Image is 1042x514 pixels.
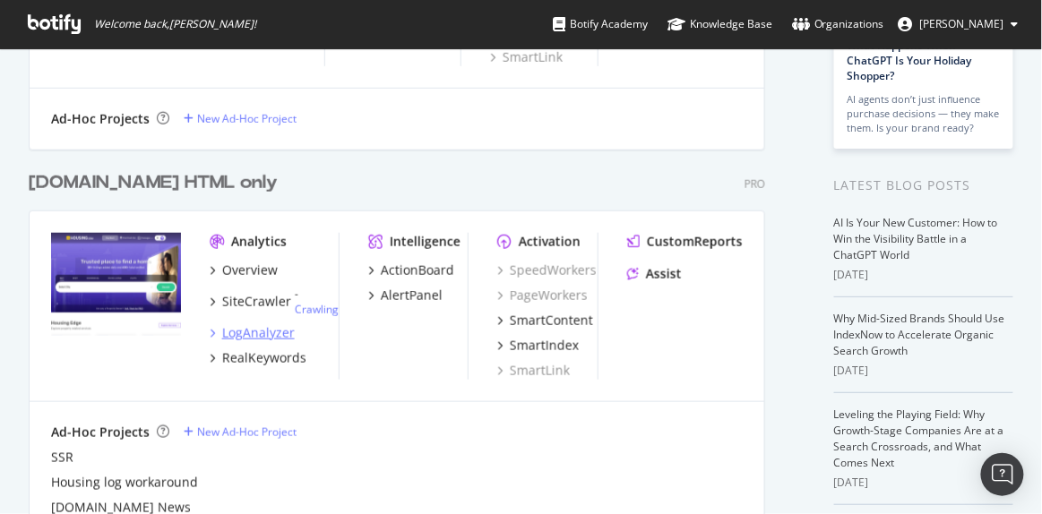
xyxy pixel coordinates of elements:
[184,424,297,440] a: New Ad-Hoc Project
[553,15,648,33] div: Botify Academy
[381,261,454,279] div: ActionBoard
[51,474,198,492] a: Housing log workaround
[834,363,1013,379] div: [DATE]
[497,287,588,304] a: PageWorkers
[51,110,150,128] div: Ad-Hoc Projects
[627,233,743,251] a: CustomReports
[646,265,682,283] div: Assist
[490,48,563,66] a: SmartLink
[519,233,581,251] div: Activation
[222,261,278,279] div: Overview
[497,261,597,279] a: SpeedWorkers
[368,287,443,304] a: AlertPanel
[381,287,443,304] div: AlertPanel
[197,424,297,440] div: New Ad-Hoc Project
[210,287,339,317] a: SiteCrawler- Crawling
[184,111,297,126] a: New Ad-Hoc Project
[627,265,682,283] a: Assist
[210,261,278,279] a: Overview
[222,293,291,311] div: SiteCrawler
[848,92,1000,135] div: AI agents don’t just influence purchase decisions — they make them. Is your brand ready?
[920,16,1004,31] span: Bikash Behera
[29,170,278,196] div: [DOMAIN_NAME] HTML only
[792,15,884,33] div: Organizations
[497,362,570,380] a: SmartLink
[667,15,772,33] div: Knowledge Base
[647,233,743,251] div: CustomReports
[197,111,297,126] div: New Ad-Hoc Project
[231,233,287,251] div: Analytics
[834,311,1005,358] a: Why Mid-Sized Brands Should Use IndexNow to Accelerate Organic Search Growth
[210,349,306,367] a: RealKeywords
[368,261,454,279] a: ActionBoard
[981,453,1024,496] div: Open Intercom Messenger
[51,233,181,337] img: www.Housing.com
[848,38,972,83] a: What Happens When ChatGPT Is Your Holiday Shopper?
[884,10,1033,39] button: [PERSON_NAME]
[510,312,593,330] div: SmartContent
[390,233,461,251] div: Intelligence
[834,407,1004,470] a: Leveling the Playing Field: Why Growth-Stage Companies Are at a Search Crossroads, and What Comes...
[497,337,579,355] a: SmartIndex
[510,337,579,355] div: SmartIndex
[51,449,73,467] a: SSR
[222,324,295,342] div: LogAnalyzer
[210,324,295,342] a: LogAnalyzer
[94,17,256,31] span: Welcome back, [PERSON_NAME] !
[497,312,593,330] a: SmartContent
[834,176,1013,195] div: Latest Blog Posts
[295,302,339,317] a: Crawling
[29,170,285,196] a: [DOMAIN_NAME] HTML only
[834,475,1013,491] div: [DATE]
[834,267,1013,283] div: [DATE]
[834,215,998,262] a: AI Is Your New Customer: How to Win the Visibility Battle in a ChatGPT World
[222,349,306,367] div: RealKeywords
[295,287,339,317] div: -
[51,424,150,441] div: Ad-Hoc Projects
[745,176,765,192] div: Pro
